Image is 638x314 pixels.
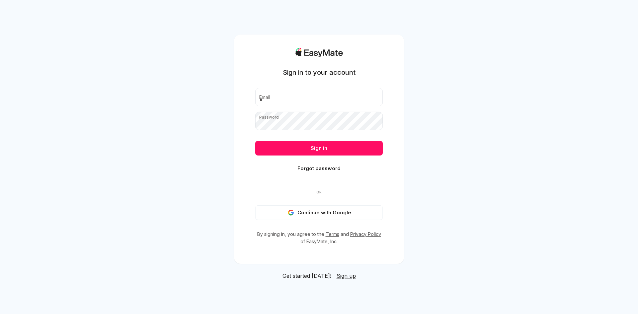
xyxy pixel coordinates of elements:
[255,205,383,220] button: Continue with Google
[282,272,331,280] span: Get started [DATE]!
[303,189,335,195] span: Or
[350,231,381,237] a: Privacy Policy
[255,141,383,156] button: Sign in
[337,272,356,279] span: Sign up
[283,68,356,77] h1: Sign in to your account
[337,272,356,280] a: Sign up
[255,161,383,176] button: Forgot password
[326,231,339,237] a: Terms
[255,231,383,245] p: By signing in, you agree to the and of EasyMate, Inc.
